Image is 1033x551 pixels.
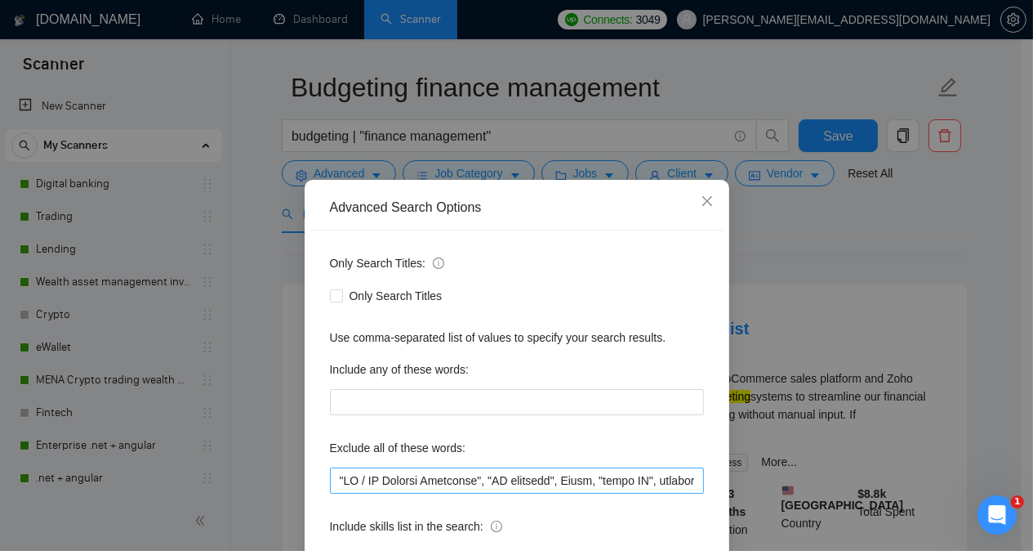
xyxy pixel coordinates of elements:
[330,517,502,535] span: Include skills list in the search:
[685,180,729,224] button: Close
[330,199,704,217] div: Advanced Search Options
[1011,495,1024,508] span: 1
[330,254,444,272] span: Only Search Titles:
[330,329,704,347] div: Use comma-separated list of values to specify your search results.
[433,258,444,269] span: info-circle
[977,495,1017,535] iframe: Intercom live chat
[491,521,502,532] span: info-circle
[330,435,466,461] label: Exclude all of these words:
[343,287,449,305] span: Only Search Titles
[330,356,469,383] label: Include any of these words:
[701,195,714,208] span: close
